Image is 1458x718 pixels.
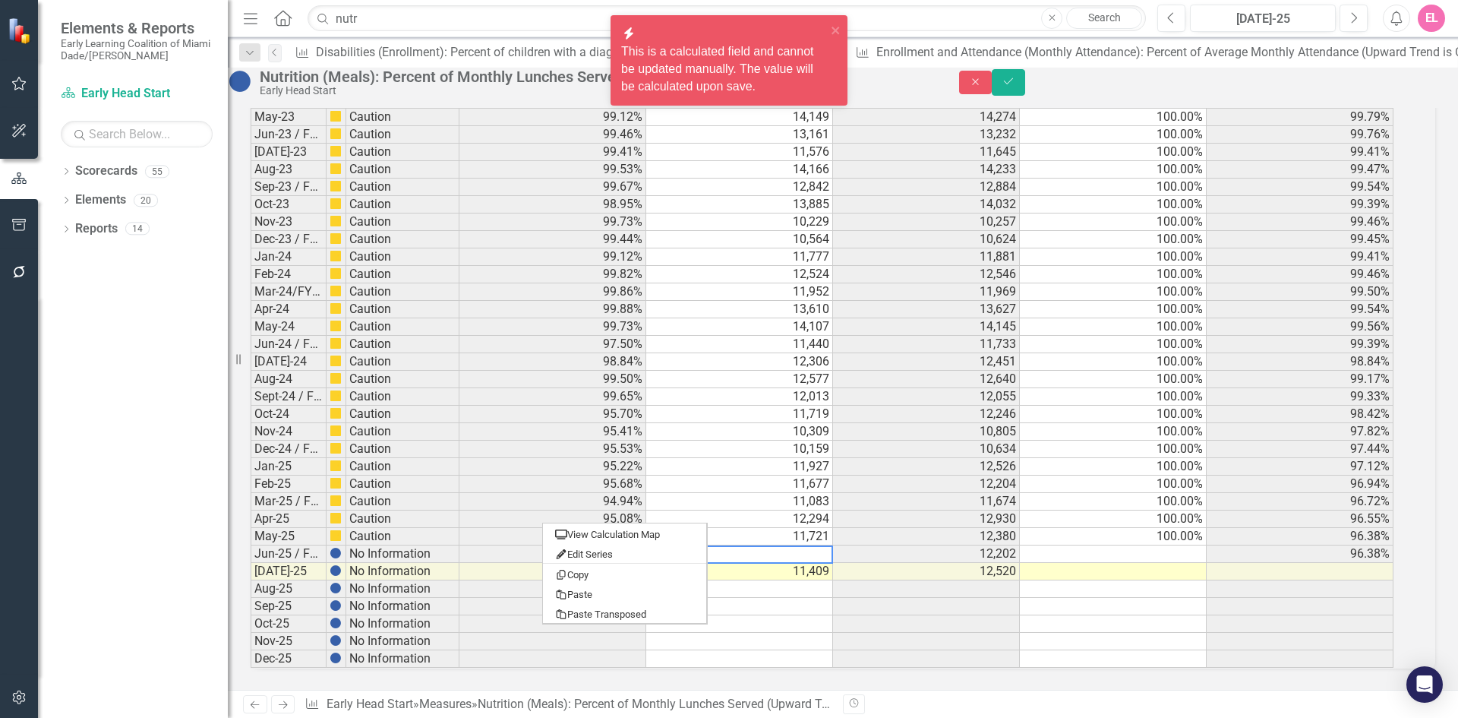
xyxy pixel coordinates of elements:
td: 99.82% [459,266,646,283]
div: Disabilities (Enrollment): Percent of children with a diagnosed disability (Upward Trend is Good) [316,43,830,62]
td: 13,885 [646,196,833,214]
td: Caution [346,318,459,336]
td: 99.76% [1207,126,1393,144]
td: Caution [346,493,459,511]
td: Caution [346,179,459,196]
td: 100.00% [1020,161,1207,179]
img: ClearPoint Strategy [8,17,34,44]
td: 100.00% [1020,109,1207,126]
td: 11,674 [833,493,1020,511]
td: Apr-24 [251,301,327,318]
img: BgCOk07PiH71IgAAAABJRU5ErkJggg== [330,599,342,612]
td: Caution [346,406,459,423]
td: Caution [346,388,459,406]
td: 99.65% [459,388,646,406]
td: 12,055 [833,388,1020,406]
td: 100.00% [1020,371,1207,388]
td: 95.08% [459,511,646,528]
td: 11,440 [646,336,833,353]
td: Caution [346,301,459,318]
td: 99.53% [459,161,646,179]
td: Feb-25 [251,476,327,493]
td: 14,233 [833,161,1020,179]
td: Oct-25 [251,615,327,633]
td: 99.39% [1207,196,1393,214]
td: Caution [346,511,459,528]
td: Caution [346,371,459,388]
td: 96.38% [1207,528,1393,546]
a: Early Head Start [327,697,413,711]
td: 99.41% [459,144,646,161]
td: 99.41% [1207,248,1393,266]
td: 94.94% [459,493,646,511]
td: --------- [543,563,706,564]
td: 100.00% [1020,353,1207,371]
td: 99.17% [1207,371,1393,388]
td: 14,107 [646,318,833,336]
td: 100.00% [1020,179,1207,196]
div: Paste [555,587,697,603]
td: Caution [346,109,459,126]
td: 99.47% [1207,161,1393,179]
img: cBAA0RP0Y6D5n+AAAAAElFTkSuQmCC [330,285,342,297]
td: 99.44% [459,231,646,248]
td: 99.86% [459,283,646,301]
td: 100.00% [1020,126,1207,144]
td: Sep-23 / FY23-24, Q1 [251,179,327,196]
td: 100.00% [1020,144,1207,161]
td: 95.22% [459,458,646,476]
td: 14,032 [833,196,1020,214]
span: Elements & Reports [61,19,213,37]
td: 99.33% [1207,388,1393,406]
div: 14 [125,223,150,236]
img: cBAA0RP0Y6D5n+AAAAAElFTkSuQmCC [330,425,342,437]
td: Caution [346,248,459,266]
img: cBAA0RP0Y6D5n+AAAAAElFTkSuQmCC [330,337,342,350]
img: cBAA0RP0Y6D5n+AAAAAElFTkSuQmCC [330,163,342,175]
td: 11,409 [646,563,833,580]
img: BgCOk07PiH71IgAAAABJRU5ErkJggg== [330,582,342,594]
td: 99.88% [459,301,646,318]
td: Caution [346,144,459,161]
img: cBAA0RP0Y6D5n+AAAAAElFTkSuQmCC [330,495,342,507]
div: Edit Series [555,546,697,562]
td: 100.00% [1020,214,1207,231]
div: Nutrition (Meals): Percent of Monthly Lunches Served (Upward Trend is Good) [260,68,929,85]
td: Caution [346,126,459,144]
td: 12,520 [833,563,1020,580]
td: Caution [346,231,459,248]
td: 100.00% [1020,406,1207,423]
td: 99.12% [459,248,646,266]
td: Aug-24 [251,371,327,388]
td: 99.45% [1207,231,1393,248]
a: Elements [75,191,126,209]
button: close [831,21,841,39]
td: 100.00% [1020,336,1207,353]
td: 10,805 [833,423,1020,441]
td: No Information [346,598,459,615]
td: No Information [346,580,459,598]
td: No Information [346,563,459,580]
td: 11,083 [646,493,833,511]
td: <i class='far fa-fw fa-copy'></i> &nbsp;Copy [543,564,706,584]
img: BgCOk07PiH71IgAAAABJRU5ErkJggg== [330,547,342,559]
td: 14,274 [833,109,1020,126]
div: [DATE]-25 [1195,10,1330,28]
input: Search ClearPoint... [308,5,1146,32]
td: Mar-24/FY23/24-Q3 [251,283,327,301]
td: 97.12% [1207,458,1393,476]
a: Scorecards [75,163,137,180]
td: 11,677 [646,476,833,493]
td: Oct-24 [251,406,327,423]
td: 12,451 [833,353,1020,371]
td: Jan-25 [251,458,327,476]
td: Jun-25 / FY24/25-Q4 [251,546,327,563]
td: 12,204 [833,476,1020,493]
td: 99.41% [1207,144,1393,161]
td: 100.00% [1020,301,1207,318]
td: 99.54% [1207,179,1393,196]
div: Copy [555,567,697,583]
div: View Calculation Map [555,527,697,542]
td: 100.00% [1020,283,1207,301]
div: This is a calculated field and cannot be updated manually. The value will be calculated upon save. [621,43,826,96]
